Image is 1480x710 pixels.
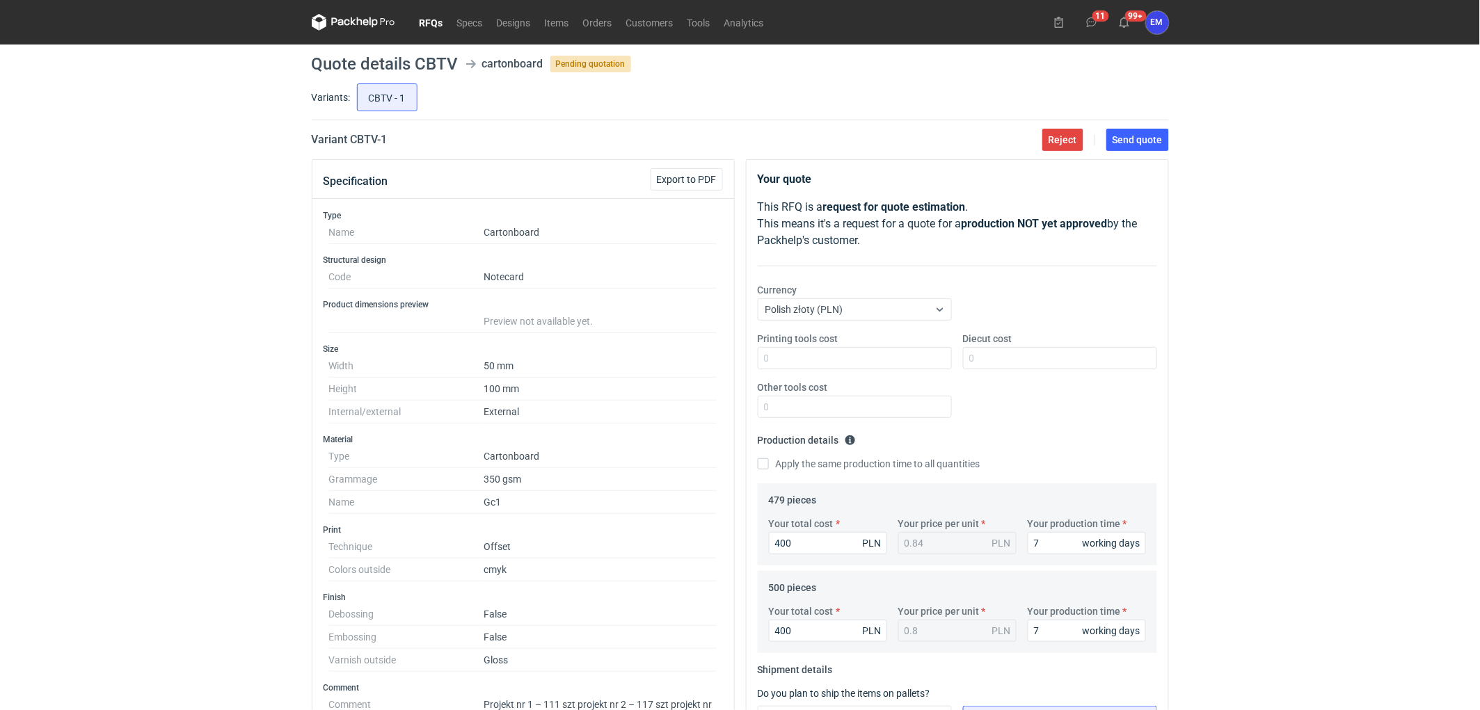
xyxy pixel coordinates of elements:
h3: Comment [324,682,723,693]
span: Export to PDF [657,175,717,184]
dt: Colors outside [329,558,484,581]
label: Your production time [1028,517,1121,531]
dd: Cartonboard [484,445,717,468]
dt: Embossing [329,626,484,649]
div: working days [1083,624,1140,638]
button: 99+ [1113,11,1136,33]
a: Designs [490,14,538,31]
button: Reject [1042,129,1083,151]
legend: 479 pieces [769,489,817,506]
label: Variants: [312,90,351,104]
dd: External [484,401,717,423]
label: Currency [758,283,797,297]
div: PLN [992,536,1011,550]
label: Apply the same production time to all quantities [758,457,980,471]
dd: 50 mm [484,355,717,378]
label: Do you plan to ship the items on pallets? [758,688,930,699]
span: Send quote [1113,135,1163,145]
dd: False [484,603,717,626]
dt: Code [329,266,484,289]
a: Analytics [717,14,771,31]
p: This RFQ is a . This means it's a request for a quote for a by the Packhelp's customer. [758,199,1157,249]
dt: Varnish outside [329,649,484,672]
input: 0 [758,347,952,369]
dd: 350 gsm [484,468,717,491]
a: Items [538,14,576,31]
div: cartonboard [482,56,543,72]
h3: Print [324,524,723,535]
button: Send quote [1106,129,1169,151]
input: 0 [1028,620,1146,642]
a: Customers [619,14,681,31]
dd: False [484,626,717,649]
label: Diecut cost [963,332,1012,346]
label: Printing tools cost [758,332,838,346]
button: Export to PDF [651,168,723,191]
div: PLN [992,624,1011,638]
label: Other tools cost [758,380,828,394]
dt: Name [329,491,484,514]
svg: Packhelp Pro [312,14,395,31]
span: Reject [1049,135,1077,145]
button: EM [1146,11,1169,34]
div: PLN [863,536,882,550]
label: Your price per unit [898,517,980,531]
a: Orders [576,14,619,31]
div: Ewelina Macek [1146,11,1169,34]
button: 11 [1081,11,1103,33]
label: Your production time [1028,604,1121,618]
dt: Grammage [329,468,484,491]
dt: Type [329,445,484,468]
dt: Height [329,378,484,401]
h3: Finish [324,592,723,603]
a: RFQs [413,14,450,31]
dd: Gc1 [484,491,717,514]
span: Preview not available yet. [484,316,594,327]
h3: Product dimensions preview [324,299,723,310]
h2: Variant CBTV - 1 [312,131,388,148]
dd: 100 mm [484,378,717,401]
h3: Size [324,344,723,355]
dt: Debossing [329,603,484,626]
span: Polish złoty (PLN) [765,304,843,315]
a: Tools [681,14,717,31]
label: Your total cost [769,604,834,618]
strong: production NOT yet approved [962,217,1108,230]
h1: Quote details CBTV [312,56,459,72]
label: Your price per unit [898,604,980,618]
div: PLN [863,624,882,638]
label: CBTV - 1 [357,83,417,111]
dd: Offset [484,535,717,558]
dd: cmyk [484,558,717,581]
legend: 500 pieces [769,576,817,593]
h3: Material [324,434,723,445]
div: working days [1083,536,1140,550]
h3: Type [324,210,723,221]
legend: Production details [758,429,856,446]
input: 0 [758,396,952,418]
input: 0 [963,347,1157,369]
input: 0 [769,620,887,642]
input: 0 [1028,532,1146,554]
h3: Structural design [324,255,723,266]
button: Specification [324,165,388,198]
dd: Gloss [484,649,717,672]
dd: Cartonboard [484,221,717,244]
dt: Internal/external [329,401,484,423]
strong: request for quote estimation [823,200,966,213]
input: 0 [769,532,887,554]
dt: Width [329,355,484,378]
dt: Name [329,221,484,244]
label: Your total cost [769,517,834,531]
a: Specs [450,14,490,31]
legend: Shipment details [758,659,833,675]
strong: Your quote [758,172,812,186]
dd: Notecard [484,266,717,289]
dt: Technique [329,535,484,558]
span: Pending quotation [550,56,631,72]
